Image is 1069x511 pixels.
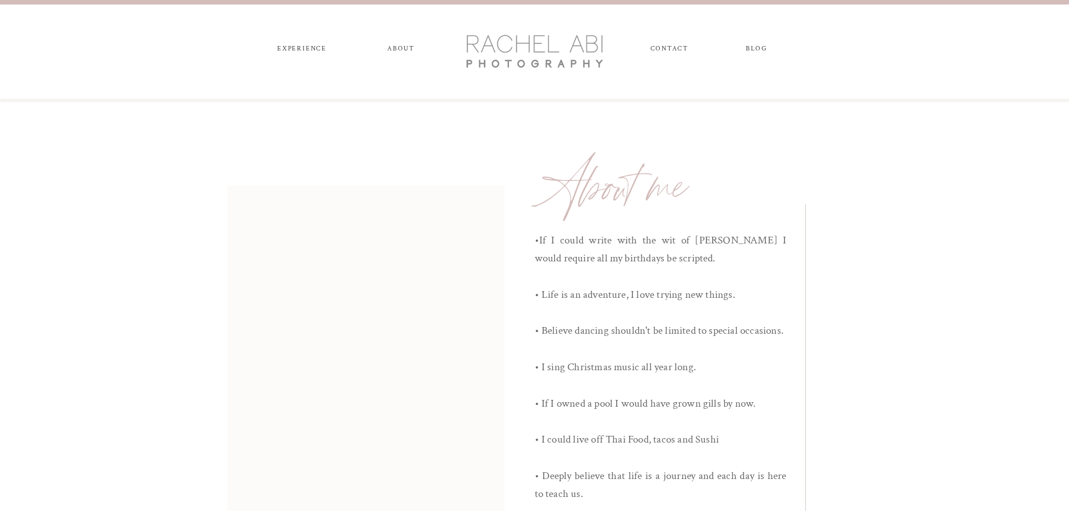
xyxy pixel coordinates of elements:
[650,45,688,57] a: CONTACT
[736,45,777,57] a: blog
[542,146,859,227] a: About me
[273,45,332,57] a: experience
[386,45,417,57] a: ABOUT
